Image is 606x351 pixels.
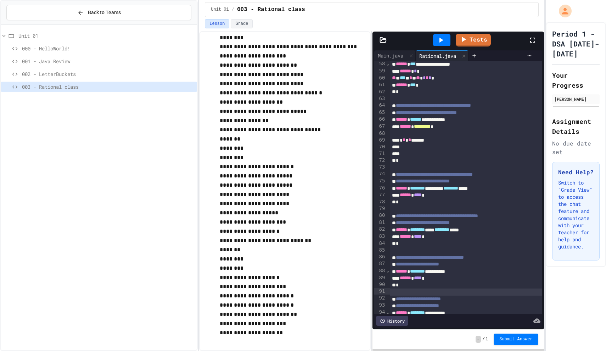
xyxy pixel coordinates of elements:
span: 001 - Java Review [22,57,194,65]
div: 90 [374,281,386,288]
div: 79 [374,205,386,212]
div: 58 [374,60,386,67]
div: 84 [374,240,386,247]
span: Fold line [386,61,389,66]
div: 85 [374,247,386,253]
div: 76 [374,185,386,192]
div: 83 [374,233,386,240]
h1: Period 1 - DSA [DATE]-[DATE] [552,29,600,59]
div: 88 [374,267,386,274]
div: 62 [374,88,386,95]
div: 66 [374,116,386,123]
div: 70 [374,143,386,150]
div: 93 [374,302,386,309]
div: My Account [551,3,573,19]
button: Lesson [205,19,229,28]
span: Fold line [386,268,389,273]
div: History [376,316,408,326]
div: Rational.java [416,50,468,61]
div: 77 [374,191,386,198]
div: [PERSON_NAME] [554,96,597,102]
div: 81 [374,219,386,226]
span: Submit Answer [499,336,533,342]
div: 82 [374,226,386,233]
div: 60 [374,75,386,82]
span: Back to Teams [88,9,121,16]
div: 87 [374,260,386,267]
span: 000 - HelloWorld! [22,45,194,52]
div: Main.java [374,50,416,61]
span: Fold line [386,309,389,315]
div: 69 [374,137,386,144]
div: 94 [374,309,386,316]
div: 78 [374,198,386,205]
div: 86 [374,253,386,260]
div: 80 [374,212,386,219]
span: 002 - LetterBuckets [22,70,194,78]
div: 91 [374,288,386,295]
span: 003 - Rational class [22,83,194,91]
div: 67 [374,123,386,130]
span: 003 - Rational class [237,5,305,14]
button: Back to Teams [6,5,191,20]
h2: Your Progress [552,70,600,90]
button: Grade [231,19,253,28]
a: Tests [456,34,491,46]
div: 73 [374,164,386,170]
div: 59 [374,67,386,75]
span: Unit 01 [211,7,229,12]
span: Unit 01 [18,32,194,39]
div: 64 [374,102,386,109]
div: 74 [374,170,386,177]
span: / [482,336,485,342]
span: - [476,336,481,343]
div: No due date set [552,139,600,156]
h2: Assignment Details [552,116,600,136]
div: 61 [374,81,386,88]
button: Submit Answer [494,334,538,345]
div: Rational.java [416,52,460,60]
div: 75 [374,177,386,185]
span: 1 [486,336,488,342]
h3: Need Help? [558,168,594,176]
div: 65 [374,109,386,116]
div: 68 [374,130,386,137]
div: Main.java [374,52,407,59]
div: 63 [374,95,386,102]
div: 89 [374,274,386,281]
div: 92 [374,295,386,302]
div: 71 [374,150,386,157]
div: 72 [374,157,386,164]
span: / [232,7,234,12]
p: Switch to "Grade View" to access the chat feature and communicate with your teacher for help and ... [558,179,594,250]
